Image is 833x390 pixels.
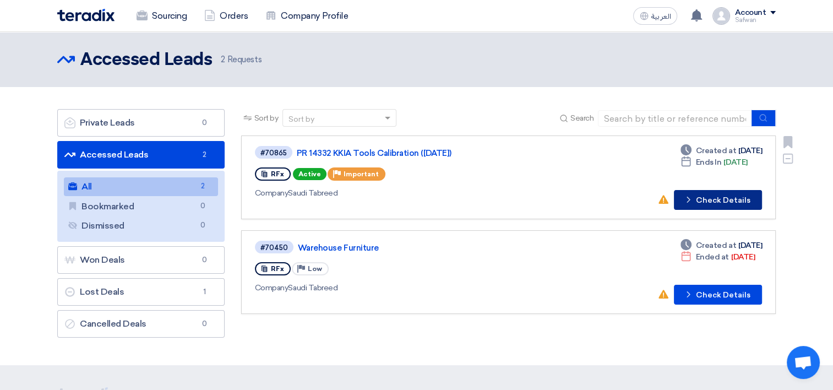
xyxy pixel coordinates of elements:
span: Ends In [696,156,722,168]
span: العربية [651,13,671,20]
span: Ended at [696,251,729,263]
span: Sort by [254,112,279,124]
a: Company Profile [257,4,357,28]
div: Saudi Tabreed [255,187,574,199]
span: 0 [196,220,209,231]
span: Active [293,168,326,180]
a: Won Deals0 [57,246,225,274]
span: 0 [196,201,209,212]
span: Created at [696,145,736,156]
span: 0 [198,254,211,266]
img: Teradix logo [57,9,115,21]
div: Saudi Tabreed [255,282,575,294]
div: [DATE] [680,251,755,263]
a: Private Leads0 [57,109,225,137]
button: العربية [633,7,677,25]
div: [DATE] [680,240,762,251]
a: Dismissed [64,216,218,235]
span: 0 [198,318,211,329]
div: #70450 [260,244,288,251]
a: Open chat [787,346,820,379]
span: Company [255,188,288,198]
span: 2 [198,149,211,160]
a: Orders [195,4,257,28]
a: PR 14332 KKIA Tools Calibration ([DATE]) [297,148,572,158]
a: Lost Deals1 [57,278,225,306]
img: profile_test.png [712,7,730,25]
span: Created at [696,240,736,251]
a: Warehouse Furniture [298,243,573,253]
div: [DATE] [680,145,762,156]
span: 2 [221,55,225,64]
span: Important [344,170,379,178]
div: [DATE] [680,156,748,168]
button: Check Details [674,190,762,210]
h2: Accessed Leads [80,49,212,71]
input: Search by title or reference number [598,110,752,127]
a: Sourcing [128,4,195,28]
span: Search [570,112,594,124]
span: Requests [221,53,262,66]
div: #70865 [260,149,287,156]
a: Bookmarked [64,197,218,216]
span: 1 [198,286,211,297]
div: Safwan [734,17,776,23]
div: Sort by [288,113,314,125]
span: RFx [271,170,284,178]
span: RFx [271,265,284,273]
span: Low [308,265,322,273]
div: Account [734,8,766,18]
button: Check Details [674,285,762,305]
a: Cancelled Deals0 [57,310,225,338]
span: 0 [198,117,211,128]
span: 2 [196,181,209,192]
a: All [64,177,218,196]
span: Company [255,283,288,292]
a: Accessed Leads2 [57,141,225,169]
